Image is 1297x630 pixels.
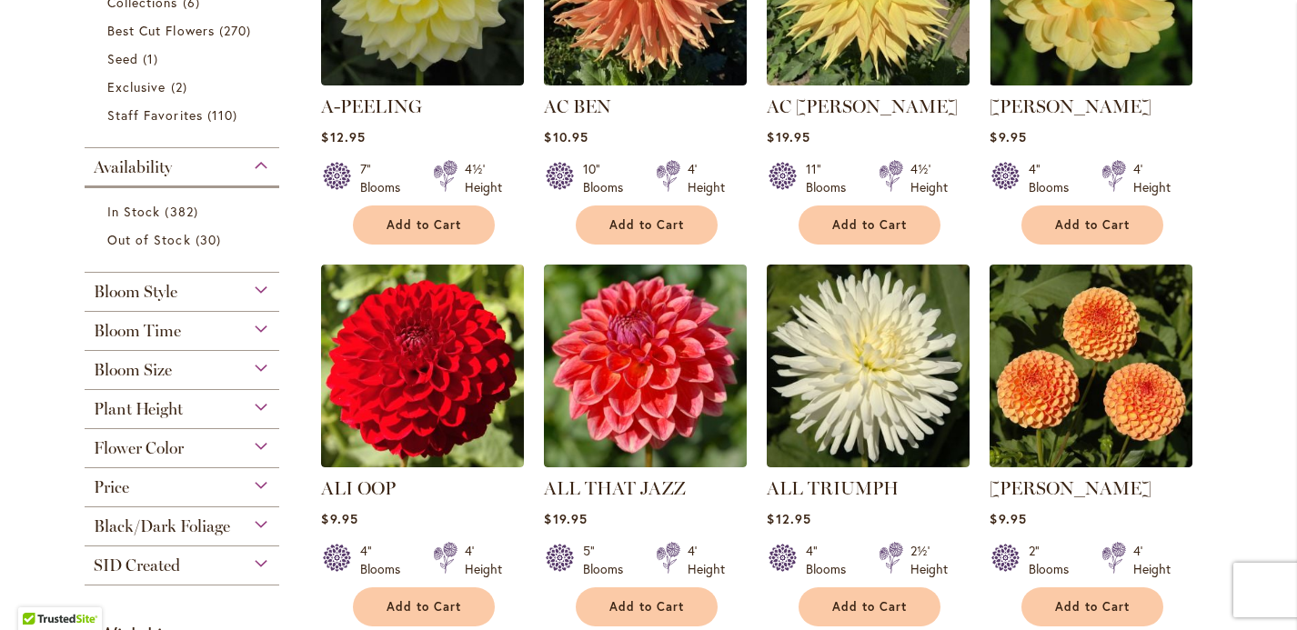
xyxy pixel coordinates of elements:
[990,95,1151,117] a: [PERSON_NAME]
[107,49,261,68] a: Seed
[360,160,411,196] div: 7" Blooms
[990,454,1192,471] a: AMBER QUEEN
[321,454,524,471] a: ALI OOP
[544,265,747,467] img: ALL THAT JAZZ
[321,510,357,527] span: $9.95
[990,265,1192,467] img: AMBER QUEEN
[207,105,242,125] span: 110
[165,202,202,221] span: 382
[171,77,192,96] span: 2
[107,203,160,220] span: In Stock
[799,205,940,245] button: Add to Cart
[544,128,588,145] span: $10.95
[544,510,587,527] span: $19.95
[321,72,524,89] a: A-Peeling
[107,50,138,67] span: Seed
[321,477,396,499] a: ALI OOP
[910,542,948,578] div: 2½' Height
[990,477,1151,499] a: [PERSON_NAME]
[14,565,65,616] iframe: Launch Accessibility Center
[767,72,970,89] a: AC Jeri
[990,128,1026,145] span: $9.95
[107,105,261,125] a: Staff Favorites
[1055,217,1130,233] span: Add to Cart
[544,454,747,471] a: ALL THAT JAZZ
[832,217,907,233] span: Add to Cart
[107,22,215,39] span: Best Cut Flowers
[583,160,634,196] div: 10" Blooms
[576,205,718,245] button: Add to Cart
[544,95,611,117] a: AC BEN
[1133,542,1171,578] div: 4' Height
[1021,205,1163,245] button: Add to Cart
[94,555,180,575] span: SID Created
[609,217,684,233] span: Add to Cart
[1055,599,1130,615] span: Add to Cart
[387,217,461,233] span: Add to Cart
[94,516,230,536] span: Black/Dark Foliage
[321,265,524,467] img: ALI OOP
[321,128,365,145] span: $12.95
[609,599,684,615] span: Add to Cart
[196,230,226,249] span: 30
[321,95,422,117] a: A-PEELING
[799,587,940,626] button: Add to Cart
[767,477,899,499] a: ALL TRIUMPH
[107,202,261,221] a: In Stock 382
[353,205,495,245] button: Add to Cart
[688,542,725,578] div: 4' Height
[1029,160,1080,196] div: 4" Blooms
[94,399,183,419] span: Plant Height
[107,78,166,95] span: Exclusive
[94,157,172,177] span: Availability
[94,360,172,380] span: Bloom Size
[1133,160,1171,196] div: 4' Height
[583,542,634,578] div: 5" Blooms
[990,510,1026,527] span: $9.95
[107,231,191,248] span: Out of Stock
[767,128,809,145] span: $19.95
[94,438,184,458] span: Flower Color
[806,542,857,578] div: 4" Blooms
[767,95,958,117] a: AC [PERSON_NAME]
[990,72,1192,89] a: AHOY MATEY
[107,77,261,96] a: Exclusive
[219,21,256,40] span: 270
[767,265,970,467] img: ALL TRIUMPH
[107,230,261,249] a: Out of Stock 30
[767,510,810,527] span: $12.95
[806,160,857,196] div: 11" Blooms
[94,282,177,302] span: Bloom Style
[910,160,948,196] div: 4½' Height
[94,477,129,497] span: Price
[1021,587,1163,626] button: Add to Cart
[832,599,907,615] span: Add to Cart
[1029,542,1080,578] div: 2" Blooms
[767,454,970,471] a: ALL TRIUMPH
[107,21,261,40] a: Best Cut Flowers
[143,49,163,68] span: 1
[688,160,725,196] div: 4' Height
[465,542,502,578] div: 4' Height
[387,599,461,615] span: Add to Cart
[576,587,718,626] button: Add to Cart
[94,321,181,341] span: Bloom Time
[353,587,495,626] button: Add to Cart
[544,72,747,89] a: AC BEN
[360,542,411,578] div: 4" Blooms
[465,160,502,196] div: 4½' Height
[107,106,203,124] span: Staff Favorites
[544,477,686,499] a: ALL THAT JAZZ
